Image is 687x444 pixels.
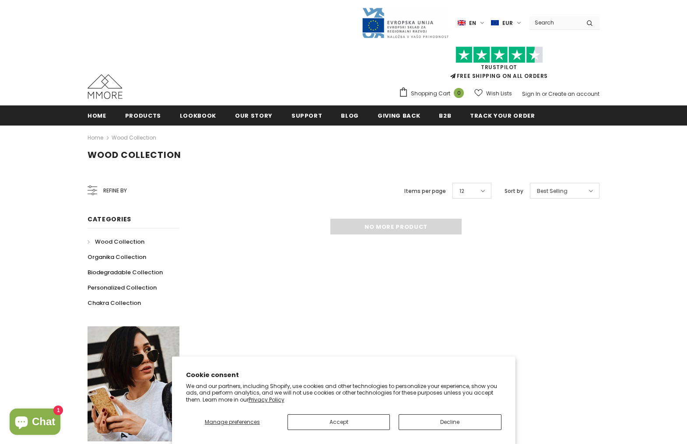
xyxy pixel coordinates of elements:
[439,105,451,125] a: B2B
[186,414,279,430] button: Manage preferences
[291,112,322,120] span: support
[399,414,501,430] button: Decline
[88,234,144,249] a: Wood Collection
[88,249,146,265] a: Organika Collection
[529,16,580,29] input: Search Site
[341,112,359,120] span: Blog
[88,283,157,292] span: Personalized Collection
[399,87,468,100] a: Shopping Cart 0
[522,90,540,98] a: Sign In
[88,133,103,143] a: Home
[481,63,517,71] a: Trustpilot
[474,86,512,101] a: Wish Lists
[486,89,512,98] span: Wish Lists
[378,105,420,125] a: Giving back
[235,112,273,120] span: Our Story
[470,112,535,120] span: Track your order
[249,396,284,403] a: Privacy Policy
[399,50,599,80] span: FREE SHIPPING ON ALL ORDERS
[537,187,568,196] span: Best Selling
[186,371,501,380] h2: Cookie consent
[205,418,260,426] span: Manage preferences
[95,238,144,246] span: Wood Collection
[454,88,464,98] span: 0
[88,253,146,261] span: Organika Collection
[103,186,127,196] span: Refine by
[186,383,501,403] p: We and our partners, including Shopify, use cookies and other technologies to personalize your ex...
[88,105,106,125] a: Home
[361,7,449,39] img: Javni Razpis
[7,409,63,437] inbox-online-store-chat: Shopify online store chat
[88,265,163,280] a: Biodegradable Collection
[125,112,161,120] span: Products
[88,295,141,311] a: Chakra Collection
[404,187,446,196] label: Items per page
[439,112,451,120] span: B2B
[88,112,106,120] span: Home
[88,299,141,307] span: Chakra Collection
[378,112,420,120] span: Giving back
[361,19,449,26] a: Javni Razpis
[470,105,535,125] a: Track your order
[88,215,131,224] span: Categories
[112,134,156,141] a: Wood Collection
[180,105,216,125] a: Lookbook
[88,74,123,99] img: MMORE Cases
[88,268,163,276] span: Biodegradable Collection
[125,105,161,125] a: Products
[469,19,476,28] span: en
[456,46,543,63] img: Trust Pilot Stars
[341,105,359,125] a: Blog
[459,187,464,196] span: 12
[88,280,157,295] a: Personalized Collection
[548,90,599,98] a: Create an account
[235,105,273,125] a: Our Story
[458,19,466,27] img: i-lang-1.png
[88,149,181,161] span: Wood Collection
[502,19,513,28] span: EUR
[411,89,450,98] span: Shopping Cart
[291,105,322,125] a: support
[505,187,523,196] label: Sort by
[287,414,390,430] button: Accept
[180,112,216,120] span: Lookbook
[542,90,547,98] span: or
